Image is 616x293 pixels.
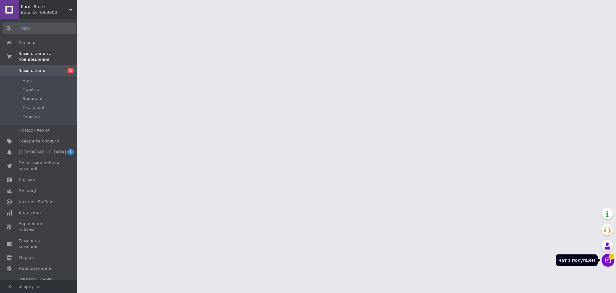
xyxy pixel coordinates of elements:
[19,238,59,250] span: Гаманець компанії
[19,255,35,261] span: Маркет
[19,40,37,46] span: Головна
[67,68,74,73] span: 1
[19,149,66,155] span: [DEMOGRAPHIC_DATA]
[67,149,74,155] span: 1
[21,10,77,15] div: Ваш ID: 4069800
[19,199,53,205] span: Каталог ProSale
[19,68,45,74] span: Замовлення
[22,96,42,102] span: Виконані
[22,105,44,111] span: Скасовані
[19,160,59,172] span: Показники роботи компанії
[21,4,69,10] span: KarnizStore
[609,254,614,260] span: 2
[19,210,41,216] span: Аналітика
[19,188,36,194] span: Покупці
[22,114,43,120] span: Оплачені
[19,51,77,62] span: Замовлення та повідомлення
[19,138,59,144] span: Товари та послуги
[602,254,614,267] button: Чат з покупцем2
[22,87,42,93] span: Прийняті
[19,221,59,233] span: Управління сайтом
[19,177,35,183] span: Відгуки
[19,127,50,133] span: Повідомлення
[19,266,51,271] span: Налаштування
[22,78,32,84] span: Нові
[3,23,76,34] input: Пошук
[556,254,598,266] div: Чат з покупцем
